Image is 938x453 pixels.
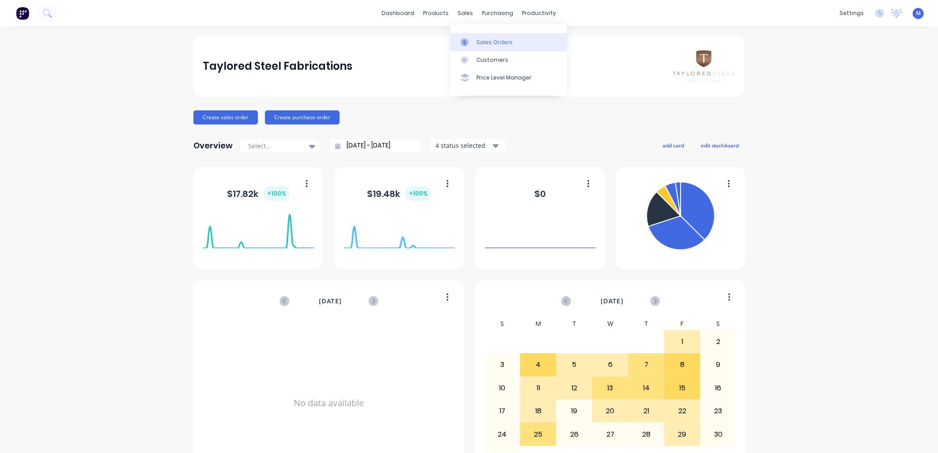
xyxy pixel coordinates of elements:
div: 15 [665,377,700,399]
button: Create purchase order [265,110,340,125]
div: 14 [629,377,664,399]
div: 3 [485,354,520,376]
div: + 100 % [405,186,431,201]
div: S [700,317,737,330]
div: Customers [477,56,508,64]
div: 9 [701,354,736,376]
div: purchasing [478,7,518,20]
button: edit dashboard [695,140,745,151]
div: settings [835,7,868,20]
a: Customers [450,51,567,69]
div: Taylored Steel Fabrications [203,57,353,75]
div: 18 [521,400,556,422]
span: [DATE] [601,296,624,306]
img: Taylored Steel Fabrications [673,50,735,82]
div: 27 [593,423,628,445]
div: Overview [193,137,233,155]
div: W [592,317,628,330]
div: 20 [593,400,628,422]
div: $ 17.82k [227,186,290,201]
button: Create sales order [193,110,258,125]
div: 19 [557,400,592,422]
div: 4 [521,354,556,376]
div: 6 [593,354,628,376]
div: 4 status selected [435,141,491,150]
div: 24 [485,423,520,445]
div: 1 [665,331,700,353]
div: T [628,317,665,330]
span: [DATE] [319,296,342,306]
div: M [520,317,556,330]
button: add card [657,140,690,151]
div: Price Level Manager [477,74,532,82]
div: $ 19.48k [367,186,431,201]
div: T [556,317,593,330]
div: 7 [629,354,664,376]
div: 16 [701,377,736,399]
a: dashboard [378,7,419,20]
div: products [419,7,454,20]
a: Price Level Manager [450,69,567,87]
div: 21 [629,400,664,422]
div: 10 [485,377,520,399]
div: sales [454,7,478,20]
div: 11 [521,377,556,399]
div: 28 [629,423,664,445]
div: 29 [665,423,700,445]
div: $ 0 [534,187,546,200]
div: 25 [521,423,556,445]
div: S [484,317,521,330]
div: 8 [665,354,700,376]
button: 4 status selected [431,139,506,152]
a: Sales Orders [450,33,567,51]
div: 22 [665,400,700,422]
div: 26 [557,423,592,445]
div: F [664,317,700,330]
img: Factory [16,7,29,20]
div: 23 [701,400,736,422]
div: 2 [701,331,736,353]
div: 30 [701,423,736,445]
div: + 100 % [264,186,290,201]
span: M [916,9,921,17]
div: 17 [485,400,520,422]
div: productivity [518,7,561,20]
div: 13 [593,377,628,399]
div: 12 [557,377,592,399]
div: 5 [557,354,592,376]
div: Sales Orders [477,38,513,46]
